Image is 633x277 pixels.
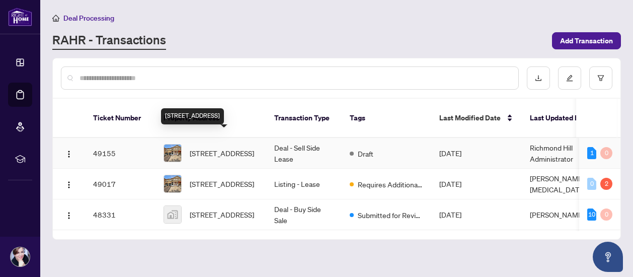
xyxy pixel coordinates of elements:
td: Richmond Hill Administrator [522,138,597,169]
td: 49017 [85,169,155,199]
span: [STREET_ADDRESS] [190,148,254,159]
div: 2 [600,178,612,190]
img: Logo [65,181,73,189]
th: Property Address [155,99,266,138]
button: Logo [61,206,77,223]
span: [STREET_ADDRESS] [190,178,254,189]
th: Ticket Number [85,99,155,138]
th: Last Modified Date [431,99,522,138]
button: edit [558,66,581,90]
span: [DATE] [439,149,461,158]
div: 0 [600,209,612,221]
td: 48331 [85,199,155,230]
span: filter [597,75,604,82]
th: Transaction Type [266,99,342,138]
span: edit [566,75,573,82]
a: RAHR - Transactions [52,32,166,50]
button: download [527,66,550,90]
button: Logo [61,145,77,161]
td: Listing - Lease [266,169,342,199]
span: Deal Processing [63,14,114,23]
span: [DATE] [439,210,461,219]
th: Last Updated By [522,99,597,138]
span: [STREET_ADDRESS] [190,209,254,220]
span: [DATE] [439,179,461,188]
span: Add Transaction [560,33,613,49]
div: 0 [587,178,596,190]
th: Tags [342,99,431,138]
button: Open asap [593,242,623,272]
img: Logo [65,150,73,158]
td: [PERSON_NAME] [522,199,597,230]
div: [STREET_ADDRESS] [161,108,224,124]
span: Draft [358,148,373,159]
img: thumbnail-img [164,145,181,162]
img: thumbnail-img [164,206,181,223]
button: filter [589,66,612,90]
td: 49155 [85,138,155,169]
img: Logo [65,212,73,220]
span: Requires Additional Docs [358,179,423,190]
img: Profile Icon [11,247,30,266]
img: thumbnail-img [164,175,181,192]
td: [PERSON_NAME][MEDICAL_DATA] [522,169,597,199]
span: Submitted for Review [358,210,423,221]
button: Logo [61,176,77,192]
span: Last Modified Date [439,112,501,123]
span: download [535,75,542,82]
span: home [52,15,59,22]
td: Deal - Sell Side Lease [266,138,342,169]
td: Deal - Buy Side Sale [266,199,342,230]
button: Add Transaction [552,32,621,49]
img: logo [8,8,32,26]
div: 0 [600,147,612,159]
div: 10 [587,209,596,221]
div: 1 [587,147,596,159]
